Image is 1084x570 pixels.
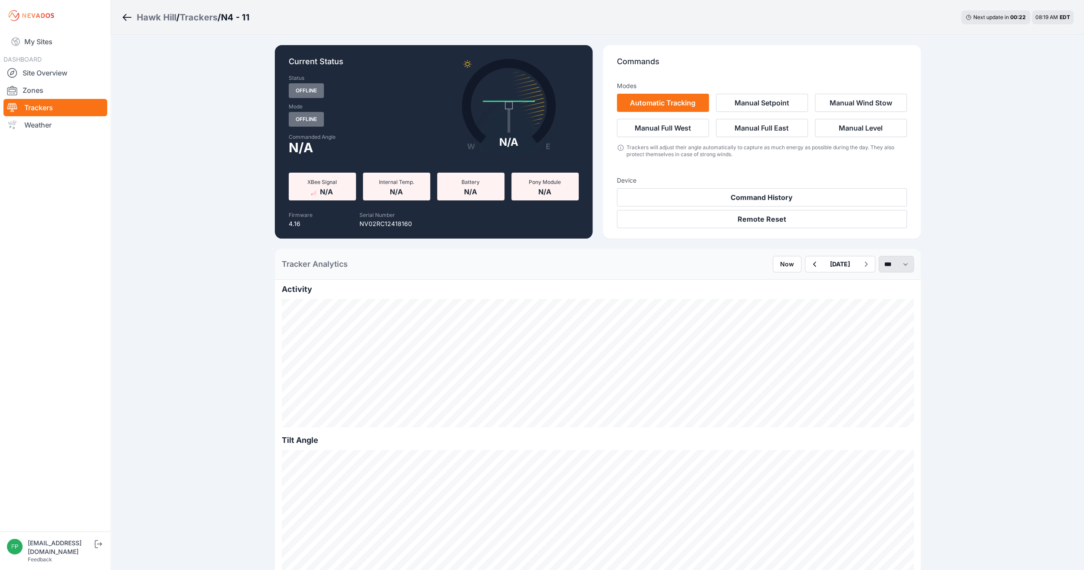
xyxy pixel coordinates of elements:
span: N/A [320,186,333,196]
nav: Breadcrumb [122,6,250,29]
span: / [217,11,221,23]
button: [DATE] [823,256,857,272]
button: Command History [617,188,907,206]
h3: N4 - 11 [221,11,250,23]
span: DASHBOARD [3,56,42,63]
label: Serial Number [359,212,395,218]
a: Hawk Hill [137,11,176,23]
a: Weather [3,116,107,134]
h2: Activity [282,283,914,295]
button: Manual Wind Stow [815,94,907,112]
span: / [176,11,180,23]
span: Battery [461,179,480,185]
span: EDT [1060,14,1070,20]
button: Automatic Tracking [617,94,709,112]
span: N/A [289,142,313,153]
a: Zones [3,82,107,99]
h3: Modes [617,82,636,90]
button: Remote Reset [617,210,907,228]
a: Trackers [3,99,107,116]
label: Commanded Angle [289,134,428,141]
h2: Tilt Angle [282,434,914,446]
button: Manual Setpoint [716,94,808,112]
a: Site Overview [3,64,107,82]
label: Status [289,75,304,82]
span: XBee Signal [307,179,337,185]
span: Pony Module [529,179,561,185]
span: 08:19 AM [1035,14,1058,20]
button: Manual Level [815,119,907,137]
a: Trackers [180,11,217,23]
p: 4.16 [289,219,313,228]
span: Internal Temp. [379,179,414,185]
div: 00 : 22 [1010,14,1026,21]
span: Offline [289,83,324,98]
span: Offline [289,112,324,127]
span: N/A [538,186,551,196]
button: Manual Full East [716,119,808,137]
img: fpimentel@nexamp.com [7,539,23,554]
button: Manual Full West [617,119,709,137]
img: Nevados [7,9,56,23]
button: Now [773,256,801,272]
label: Mode [289,103,303,110]
h3: Device [617,176,907,185]
div: N/A [499,135,518,149]
p: Current Status [289,56,579,75]
span: Next update in [973,14,1009,20]
div: [EMAIL_ADDRESS][DOMAIN_NAME] [28,539,93,556]
a: Feedback [28,556,52,563]
div: Trackers will adjust their angle automatically to capture as much energy as possible during the d... [626,144,906,158]
p: Commands [617,56,907,75]
p: NV02RC12418160 [359,219,412,228]
label: Firmware [289,212,313,218]
span: N/A [390,186,403,196]
h2: Tracker Analytics [282,258,348,270]
span: N/A [464,186,477,196]
a: My Sites [3,31,107,52]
